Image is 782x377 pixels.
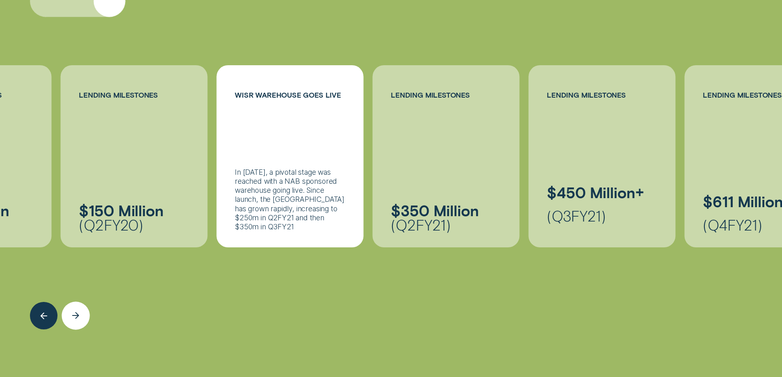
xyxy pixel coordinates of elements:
[601,206,606,224] span: )
[703,215,708,233] span: (
[547,206,552,224] span: (
[62,302,89,329] button: Next button
[138,215,143,233] span: )
[235,90,345,100] div: Wisr Warehouse Goes Live
[547,90,657,100] div: LENDING MILESTONES
[79,203,189,231] p: Q2FY20
[79,90,189,100] div: LENDING MILESTONES
[446,215,451,233] span: )
[391,90,501,100] div: LENDING MILESTONES
[757,215,762,233] span: )
[547,183,644,201] strong: $450 Million+
[391,201,479,219] strong: $350 Million
[391,215,396,233] span: (
[79,201,164,219] strong: $150 Million
[30,302,57,329] button: Previous button
[235,168,345,232] div: In [DATE], a pivotal stage was reached with a NAB sponsored warehouse going live. Since launch, t...
[79,215,84,233] span: (
[391,203,501,231] p: Q2FY21
[547,208,657,222] p: Q3FY21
